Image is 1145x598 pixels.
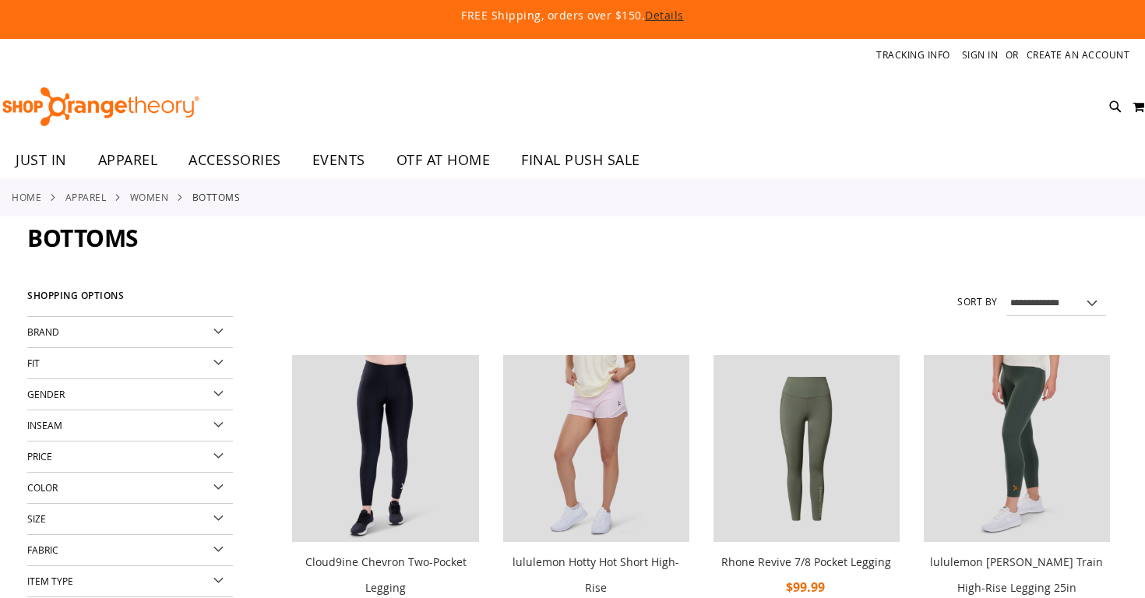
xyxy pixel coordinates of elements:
[645,8,684,23] a: Details
[924,355,1110,544] a: Main view of 2024 October lululemon Wunder Train High-Rise
[83,142,174,178] a: APPAREL
[713,355,900,541] img: Rhone Revive 7/8 Pocket Legging
[27,504,233,535] div: Size
[27,283,233,317] strong: Shopping Options
[27,512,46,525] span: Size
[12,190,41,204] a: Home
[65,190,107,204] a: APPAREL
[27,543,58,556] span: Fabric
[27,450,52,463] span: Price
[98,142,158,178] span: APPAREL
[876,48,950,62] a: Tracking Info
[292,355,478,541] img: Cloud9ine Chevron Two-Pocket Legging
[16,142,67,178] span: JUST IN
[503,355,689,544] a: lululemon Hotty Hot Short High-Rise
[786,579,827,596] span: $99.99
[957,295,998,308] label: Sort By
[506,142,656,178] a: FINAL PUSH SALE
[924,355,1110,541] img: Main view of 2024 October lululemon Wunder Train High-Rise
[27,419,62,431] span: Inseam
[27,379,233,410] div: Gender
[27,535,233,566] div: Fabric
[27,222,139,254] span: Bottoms
[381,142,506,178] a: OTF AT HOME
[930,554,1103,595] a: lululemon [PERSON_NAME] Train High-Rise Legging 25in
[513,554,679,595] a: lululemon Hotty Hot Short High-Rise
[27,481,58,494] span: Color
[27,575,73,587] span: Item Type
[297,142,381,178] a: EVENTS
[305,554,467,595] a: Cloud9ine Chevron Two-Pocket Legging
[27,388,65,400] span: Gender
[713,355,900,544] a: Rhone Revive 7/8 Pocket Legging
[192,190,241,204] strong: Bottoms
[27,441,233,473] div: Price
[1027,48,1130,62] a: Create an Account
[721,554,891,569] a: Rhone Revive 7/8 Pocket Legging
[27,317,233,348] div: Brand
[312,142,365,178] span: EVENTS
[27,410,233,441] div: Inseam
[27,325,59,338] span: Brand
[27,357,40,369] span: Fit
[105,8,1040,23] p: FREE Shipping, orders over $150.
[292,355,478,544] a: Cloud9ine Chevron Two-Pocket Legging
[521,142,640,178] span: FINAL PUSH SALE
[27,566,233,597] div: Item Type
[188,142,281,178] span: ACCESSORIES
[130,190,169,204] a: WOMEN
[27,473,233,504] div: Color
[27,348,233,379] div: Fit
[396,142,491,178] span: OTF AT HOME
[962,48,999,62] a: Sign In
[503,355,689,541] img: lululemon Hotty Hot Short High-Rise
[173,142,297,178] a: ACCESSORIES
